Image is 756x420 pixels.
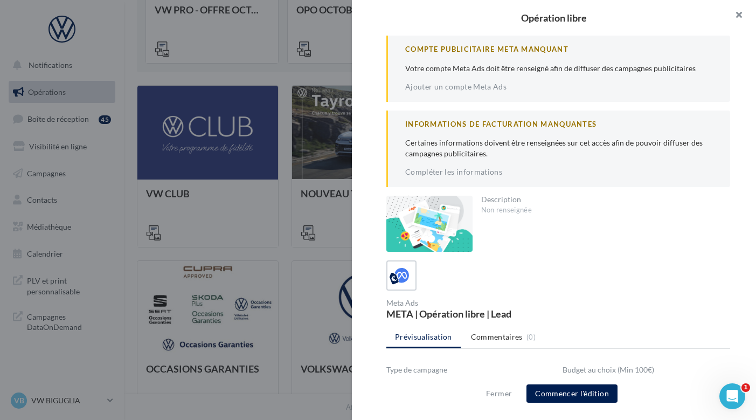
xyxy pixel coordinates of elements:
div: Type de campagne [386,366,554,374]
button: Fermer [482,387,516,400]
div: 100€ [563,374,730,384]
div: Meta Ads [386,299,554,307]
span: (0) [526,333,536,341]
div: META | Opération libre | Lead [386,309,554,319]
button: Commencer l'édition [526,384,618,403]
a: Compléter les informations [405,168,502,176]
span: Commentaires [471,332,523,342]
div: Opération libre [369,13,739,23]
a: Ajouter un compte Meta Ads [405,82,507,91]
span: 1 [741,383,750,392]
p: Certaines informations doivent être renseignées sur cet accès afin de pouvoir diffuser des campag... [405,137,713,159]
div: Budget au choix (Min 100€) [563,366,730,374]
div: Informations de Facturation manquantes [405,119,713,129]
iframe: Intercom live chat [719,383,745,409]
div: Ponctuel [386,374,554,384]
div: Non renseignée [481,205,722,215]
div: Compte Publicitaire Meta Manquant [405,44,713,54]
div: Description [481,196,722,203]
p: Votre compte Meta Ads doit être renseigné afin de diffuser des campagnes publicitaires [405,63,713,74]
